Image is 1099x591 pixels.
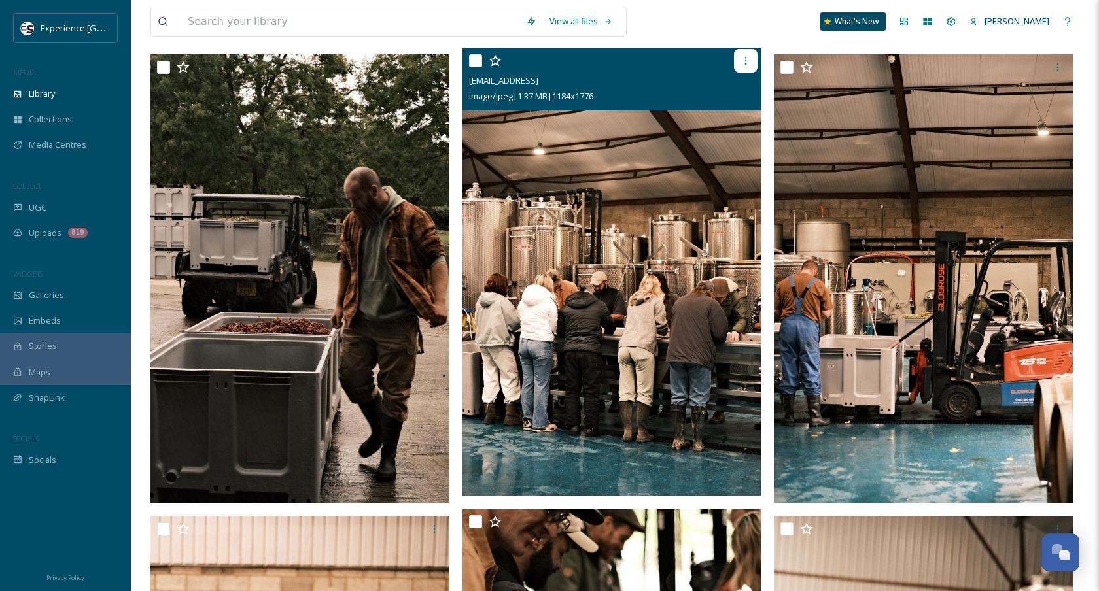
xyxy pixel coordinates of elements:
[29,289,64,301] span: Galleries
[462,48,761,496] img: ext_1759314447.985709_albikottingmcm@outlook.com-DSCF4886.jpeg
[29,113,72,126] span: Collections
[13,433,39,443] span: SOCIALS
[469,75,538,86] span: [EMAIL_ADDRESS]
[46,573,84,582] span: Privacy Policy
[469,90,593,102] span: image/jpeg | 1.37 MB | 1184 x 1776
[150,54,449,503] img: ext_1759314448.168731_albikottingmcm@outlook.com-DSCF4770.jpeg
[29,340,57,352] span: Stories
[29,366,50,379] span: Maps
[29,454,56,466] span: Socials
[21,22,34,35] img: WSCC%20ES%20Socials%20Icon%20-%20Secondary%20-%20Black.jpg
[985,15,1049,27] span: [PERSON_NAME]
[1041,533,1079,571] button: Open Chat
[181,7,519,36] input: Search your library
[29,392,65,404] span: SnapLink
[820,12,886,31] a: What's New
[29,227,61,239] span: Uploads
[46,569,84,584] a: Privacy Policy
[29,314,61,327] span: Embeds
[29,139,86,151] span: Media Centres
[68,228,88,238] div: 819
[774,54,1073,503] img: ext_1759314447.83409_albikottingmcm@outlook.com-DSCF4887.jpeg
[29,88,55,100] span: Library
[543,8,619,34] a: View all files
[963,8,1056,34] a: [PERSON_NAME]
[13,67,36,77] span: MEDIA
[13,269,43,279] span: WIDGETS
[13,181,41,191] span: COLLECT
[41,22,170,34] span: Experience [GEOGRAPHIC_DATA]
[29,201,46,214] span: UGC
